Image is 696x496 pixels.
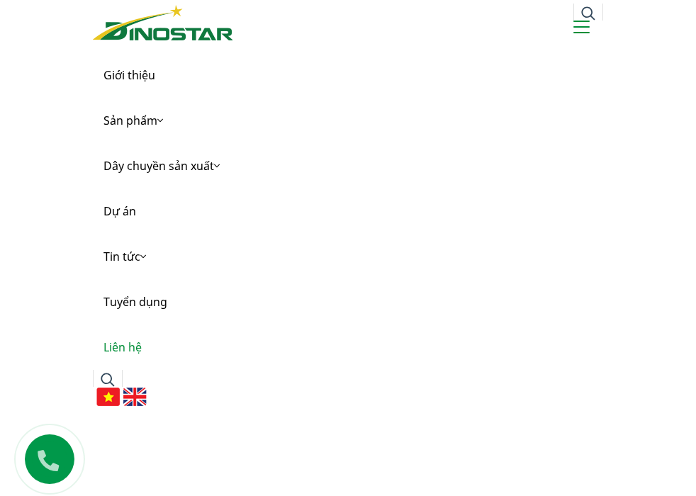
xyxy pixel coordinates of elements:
[581,6,595,21] img: search
[93,188,603,234] a: Dự án
[93,98,603,143] a: Sản phẩm
[93,279,603,325] a: Tuyển dụng
[93,52,603,98] a: Giới thiệu
[93,5,233,40] img: logo
[96,388,120,406] img: Tiếng Việt
[101,373,115,387] img: search
[93,325,603,370] a: Liên hệ
[123,388,147,406] img: English
[93,234,603,279] a: Tin tức
[93,143,603,188] a: Dây chuyền sản xuất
